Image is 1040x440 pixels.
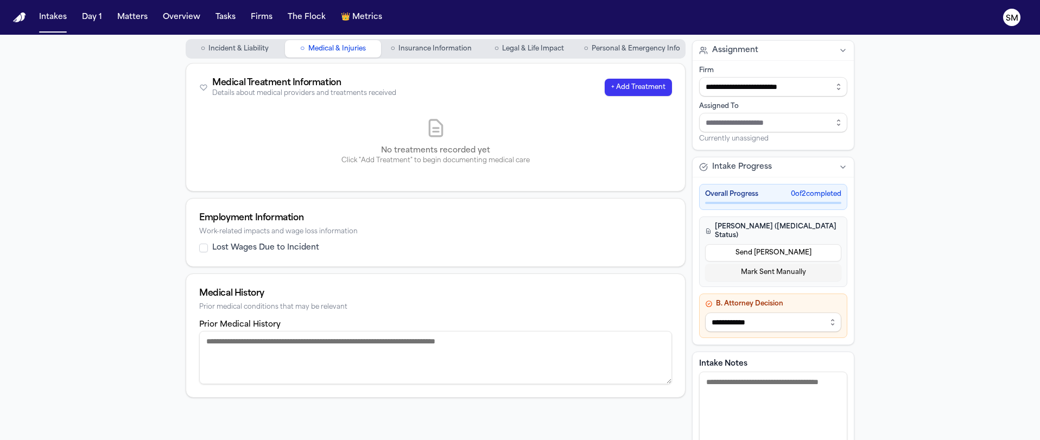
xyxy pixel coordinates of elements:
p: No treatments recorded yet [199,145,672,156]
label: Intake Notes [699,359,847,369]
a: Home [13,12,26,23]
span: Currently unassigned [699,135,769,143]
span: ○ [494,43,499,54]
button: The Flock [283,8,330,27]
button: Day 1 [78,8,106,27]
button: Assignment [693,41,854,60]
input: Select firm [699,77,847,97]
h4: B. Attorney Decision [705,299,841,308]
span: ○ [390,43,395,54]
p: Click "Add Treatment" to begin documenting medical care [199,156,672,165]
span: Assignment [712,45,758,56]
div: Firm [699,66,847,75]
span: Medical & Injuries [308,44,366,53]
button: Go to Personal & Emergency Info [580,40,684,58]
button: Go to Insurance Information [383,40,479,58]
input: Assign to staff member [699,113,847,132]
div: Work-related impacts and wage loss information [199,228,672,236]
button: Matters [113,8,152,27]
button: Tasks [211,8,240,27]
textarea: Prior medical history [199,331,672,384]
span: ○ [300,43,305,54]
button: Go to Legal & Life Impact [481,40,578,58]
label: Lost Wages Due to Incident [212,243,319,253]
span: Intake Progress [712,162,772,173]
button: Go to Medical & Injuries [285,40,381,58]
span: Personal & Emergency Info [592,44,680,53]
div: Medical Treatment Information [212,76,396,90]
span: ○ [201,43,205,54]
span: Incident & Liability [208,44,269,53]
button: crownMetrics [337,8,386,27]
button: Mark Sent Manually [705,264,841,281]
span: ○ [584,43,588,54]
div: Medical History [199,287,672,300]
span: Overall Progress [705,190,758,199]
span: Legal & Life Impact [502,44,564,53]
div: Prior medical conditions that may be relevant [199,303,672,311]
button: Overview [158,8,205,27]
span: Insurance Information [398,44,472,53]
div: Assigned To [699,102,847,111]
img: Finch Logo [13,12,26,23]
label: Prior Medical History [199,321,281,329]
div: Details about medical providers and treatments received [212,90,396,98]
span: 0 of 2 completed [791,190,841,199]
div: Employment Information [199,212,672,225]
button: + Add Treatment [605,79,672,96]
h4: [PERSON_NAME] ([MEDICAL_DATA] Status) [705,222,841,240]
button: Intake Progress [693,157,854,177]
button: Intakes [35,8,71,27]
button: Send [PERSON_NAME] [705,244,841,262]
button: Firms [246,8,277,27]
button: Go to Incident & Liability [187,40,283,58]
